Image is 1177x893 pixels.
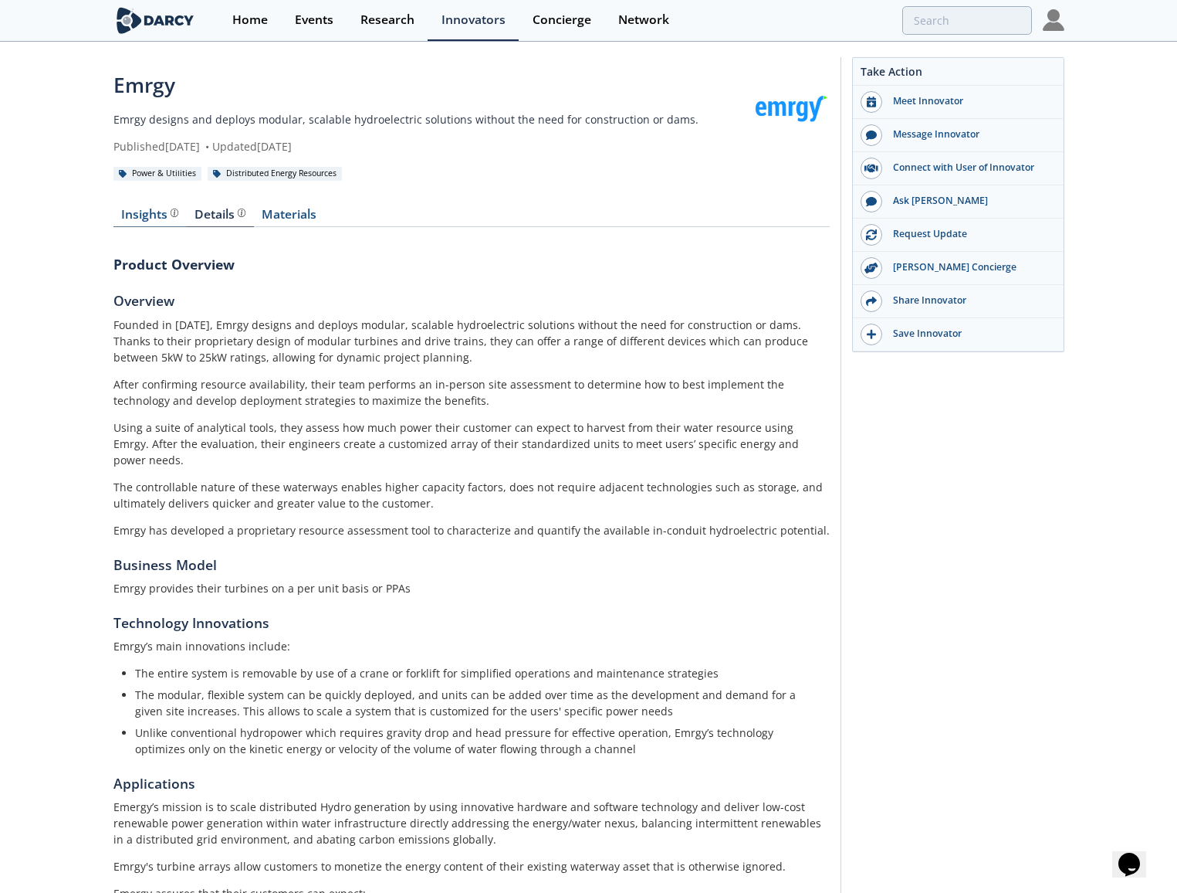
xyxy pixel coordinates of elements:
[882,327,1055,341] div: Save Innovator
[113,858,830,874] p: Emrgy's turbine arrays allow customers to monetize the energy content of their existing waterway ...
[135,725,819,757] li: Unlike conventional hydropower which requires gravity drop and head pressure for effective operat...
[113,111,753,127] p: Emrgy designs and deploys modular, scalable hydroelectric solutions without the need for construc...
[1043,9,1064,31] img: Profile
[533,14,591,26] div: Concierge
[203,139,212,154] span: •
[187,209,254,227] a: Details
[113,799,830,847] p: Emergy’s mission is to scale distributed Hydro generation by using innovative hardware and softwa...
[135,687,819,719] li: The modular, flexible system can be quickly deployed, and units can be added over time as the dev...
[853,63,1064,86] div: Take Action
[254,209,325,227] a: Materials
[113,376,830,409] p: After confirming resource availability, their team performs an in-person site assessment to deter...
[113,580,830,596] p: Emrgy provides their turbines on a per unit basis or PPAs
[882,260,1055,274] div: [PERSON_NAME] Concierge
[171,209,179,217] img: information.svg
[295,14,333,26] div: Events
[113,209,187,227] a: Insights
[113,167,202,181] div: Power & Utilities
[135,665,819,681] li: The entire system is removable by use of a crane or forklift for simplified operations and mainte...
[113,7,198,34] img: logo-wide.svg
[113,254,830,274] h3: Product Overview
[113,290,830,311] h5: Overview
[360,14,414,26] div: Research
[113,613,830,633] h5: Technology Innovations
[882,227,1055,241] div: Request Update
[902,6,1032,35] input: Advanced Search
[194,209,245,221] div: Details
[113,522,830,538] p: Emrgy has developed a proprietary resource assessment tool to characterize and quantify the avail...
[113,773,830,793] h5: Applications
[208,167,343,181] div: Distributed Energy Resources
[882,194,1055,208] div: Ask [PERSON_NAME]
[882,294,1055,307] div: Share Innovator
[1112,831,1162,878] iframe: chat widget
[618,14,669,26] div: Network
[882,127,1055,141] div: Message Innovator
[441,14,506,26] div: Innovators
[121,209,178,221] div: Insights
[882,94,1055,108] div: Meet Innovator
[113,419,830,468] p: Using a suite of analytical tools, they assess how much power their customer can expect to harves...
[113,70,753,100] div: Emrgy
[853,318,1064,351] button: Save Innovator
[113,479,830,511] p: The controllable nature of these waterways enables higher capacity factors, does not require adja...
[232,14,268,26] div: Home
[113,555,830,575] h5: Business Model
[882,161,1055,175] div: Connect with User of Innovator
[113,317,830,365] p: Founded in [DATE], Emrgy designs and deploys modular, scalable hydroelectric solutions without th...
[113,138,753,154] div: Published [DATE] Updated [DATE]
[238,209,246,217] img: information.svg
[113,638,830,654] p: Emrgy’s main innovations include:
